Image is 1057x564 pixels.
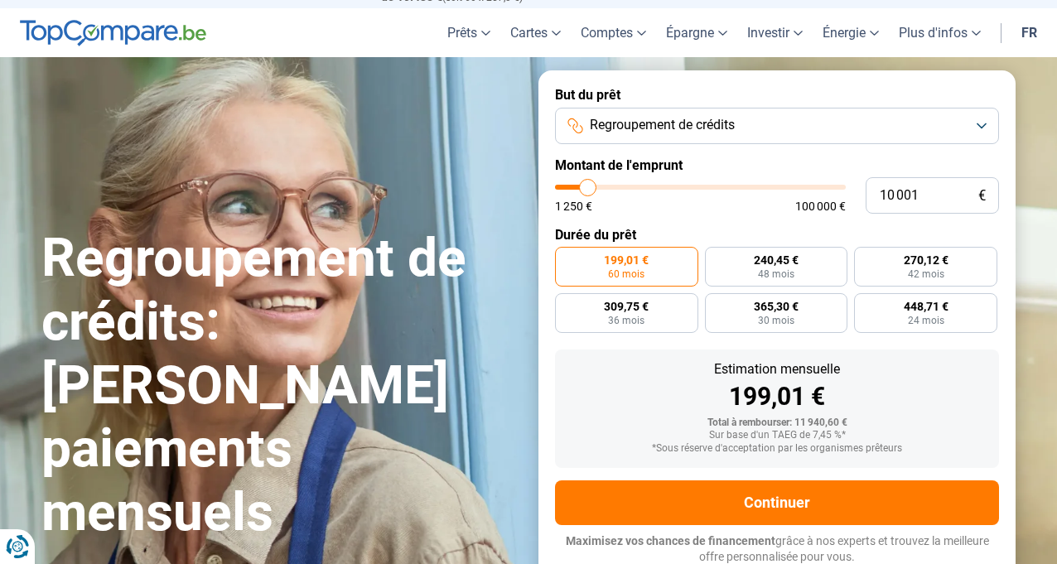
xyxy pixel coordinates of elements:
span: 30 mois [758,316,794,325]
span: 1 250 € [555,200,592,212]
span: 36 mois [608,316,644,325]
img: TopCompare [20,20,206,46]
h1: Regroupement de crédits: [PERSON_NAME] paiements mensuels [41,227,519,545]
span: 448,71 € [904,301,948,312]
span: 365,30 € [754,301,799,312]
div: 199,01 € [568,384,986,409]
span: Regroupement de crédits [590,116,735,134]
label: Montant de l'emprunt [555,157,999,173]
span: 60 mois [608,269,644,279]
span: 42 mois [908,269,944,279]
a: Comptes [571,8,656,57]
a: Énergie [813,8,889,57]
span: € [978,189,986,203]
a: Investir [737,8,813,57]
span: 100 000 € [795,200,846,212]
span: 270,12 € [904,254,948,266]
span: 48 mois [758,269,794,279]
div: Sur base d'un TAEG de 7,45 %* [568,430,986,441]
a: Prêts [437,8,500,57]
a: Épargne [656,8,737,57]
a: fr [1011,8,1047,57]
div: *Sous réserve d'acceptation par les organismes prêteurs [568,443,986,455]
button: Continuer [555,480,999,525]
span: 309,75 € [604,301,649,312]
label: But du prêt [555,87,999,103]
a: Cartes [500,8,571,57]
span: Maximisez vos chances de financement [566,534,775,547]
div: Estimation mensuelle [568,363,986,376]
div: Total à rembourser: 11 940,60 € [568,417,986,429]
span: 24 mois [908,316,944,325]
label: Durée du prêt [555,227,999,243]
span: 199,01 € [604,254,649,266]
span: 240,45 € [754,254,799,266]
button: Regroupement de crédits [555,108,999,144]
a: Plus d'infos [889,8,991,57]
